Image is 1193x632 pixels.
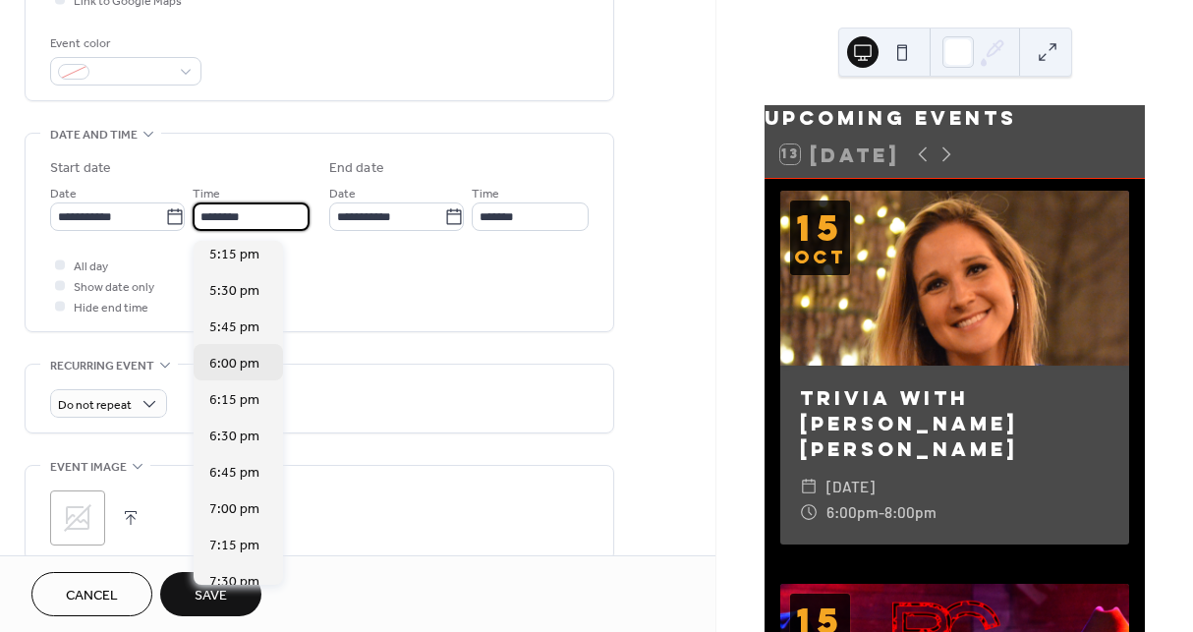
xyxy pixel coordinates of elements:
[329,158,384,179] div: End date
[209,572,259,593] span: 7:30 pm
[74,257,108,277] span: All day
[209,536,259,556] span: 7:15 pm
[794,249,846,265] div: Oct
[74,298,148,318] span: Hide end time
[800,474,818,499] div: ​
[209,427,259,447] span: 6:30 pm
[209,390,259,411] span: 6:15 pm
[765,105,1145,131] div: Upcoming events
[58,394,132,417] span: Do not repeat
[209,499,259,520] span: 7:00 pm
[209,354,259,374] span: 6:00 pm
[74,277,154,298] span: Show date only
[50,158,111,179] div: Start date
[50,184,77,204] span: Date
[193,184,220,204] span: Time
[209,463,259,484] span: 6:45 pm
[800,499,818,525] div: ​
[50,356,154,376] span: Recurring event
[50,33,198,54] div: Event color
[50,490,105,546] div: ;
[884,499,937,525] span: 8:00pm
[796,211,845,244] div: 15
[50,125,138,145] span: Date and time
[826,499,879,525] span: 6:00pm
[209,281,259,302] span: 5:30 pm
[329,184,356,204] span: Date
[31,572,152,616] button: Cancel
[780,385,1129,463] div: Trivia with [PERSON_NAME] [PERSON_NAME]
[209,317,259,338] span: 5:45 pm
[66,586,118,606] span: Cancel
[50,457,127,478] span: Event image
[472,184,499,204] span: Time
[879,499,884,525] span: -
[209,245,259,265] span: 5:15 pm
[160,572,261,616] button: Save
[826,474,875,499] span: [DATE]
[195,586,227,606] span: Save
